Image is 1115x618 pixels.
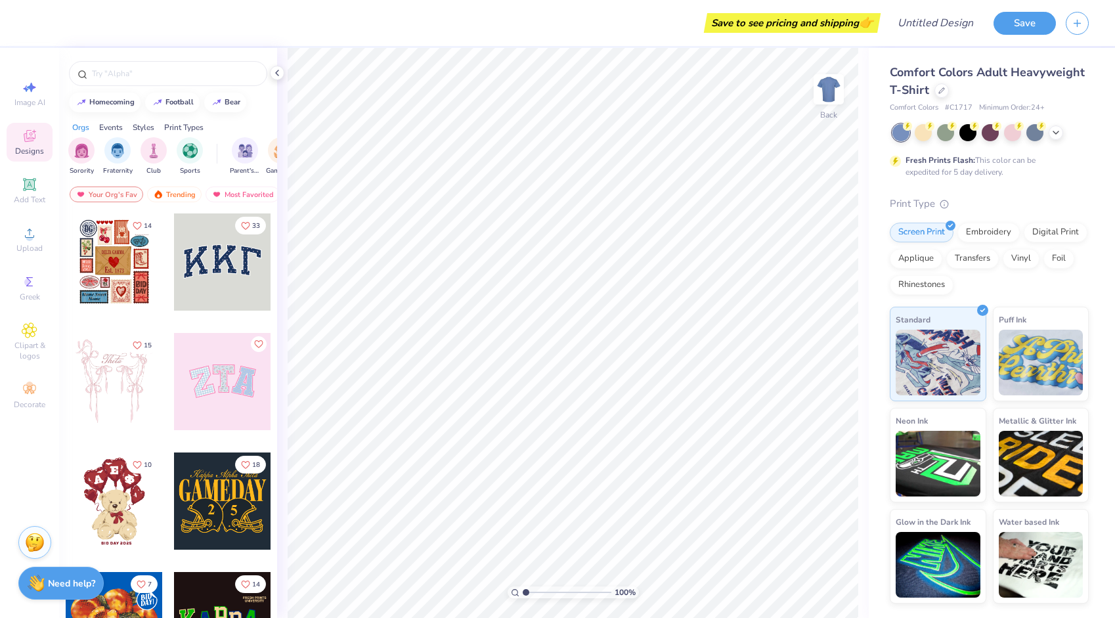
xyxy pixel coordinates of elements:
[103,137,133,176] button: filter button
[890,249,942,269] div: Applique
[14,97,45,108] span: Image AI
[999,532,1083,598] img: Water based Ink
[15,146,44,156] span: Designs
[235,575,266,593] button: Like
[103,166,133,176] span: Fraternity
[230,166,260,176] span: Parent's Weekend
[146,166,161,176] span: Club
[16,243,43,254] span: Upload
[999,330,1083,395] img: Puff Ink
[211,190,222,199] img: most_fav.gif
[820,109,837,121] div: Back
[945,102,973,114] span: # C1717
[7,340,53,361] span: Clipart & logos
[76,99,87,106] img: trend_line.gif
[177,137,203,176] div: filter for Sports
[68,137,95,176] div: filter for Sorority
[48,577,95,590] strong: Need help?
[89,99,135,106] div: homecoming
[152,99,163,106] img: trend_line.gif
[145,93,200,112] button: football
[890,196,1089,211] div: Print Type
[211,99,222,106] img: trend_line.gif
[183,143,198,158] img: Sports Image
[144,342,152,349] span: 15
[230,137,260,176] div: filter for Parent's Weekend
[1003,249,1039,269] div: Vinyl
[890,223,953,242] div: Screen Print
[141,137,167,176] div: filter for Club
[131,575,158,593] button: Like
[70,166,94,176] span: Sorority
[957,223,1020,242] div: Embroidery
[266,137,296,176] div: filter for Game Day
[615,586,636,598] span: 100 %
[68,137,95,176] button: filter button
[20,292,40,302] span: Greek
[906,154,1067,178] div: This color can be expedited for 5 day delivery.
[70,187,143,202] div: Your Org's Fav
[896,414,928,428] span: Neon Ink
[999,431,1083,497] img: Metallic & Glitter Ink
[896,330,980,395] img: Standard
[99,121,123,133] div: Events
[144,462,152,468] span: 10
[999,515,1059,529] span: Water based Ink
[890,275,953,295] div: Rhinestones
[177,137,203,176] button: filter button
[1024,223,1087,242] div: Digital Print
[225,99,240,106] div: bear
[896,313,930,326] span: Standard
[148,581,152,588] span: 7
[946,249,999,269] div: Transfers
[230,137,260,176] button: filter button
[127,336,158,354] button: Like
[238,143,253,158] img: Parent's Weekend Image
[133,121,154,133] div: Styles
[235,217,266,234] button: Like
[204,93,246,112] button: bear
[141,137,167,176] button: filter button
[91,67,259,80] input: Try "Alpha"
[72,121,89,133] div: Orgs
[887,10,984,36] input: Untitled Design
[890,102,938,114] span: Comfort Colors
[1043,249,1074,269] div: Foil
[999,313,1026,326] span: Puff Ink
[266,166,296,176] span: Game Day
[816,76,842,102] img: Back
[153,190,164,199] img: trending.gif
[896,532,980,598] img: Glow in the Dark Ink
[74,143,89,158] img: Sorority Image
[147,187,202,202] div: Trending
[164,121,204,133] div: Print Types
[994,12,1056,35] button: Save
[206,187,280,202] div: Most Favorited
[979,102,1045,114] span: Minimum Order: 24 +
[180,166,200,176] span: Sports
[14,399,45,410] span: Decorate
[707,13,877,33] div: Save to see pricing and shipping
[252,462,260,468] span: 18
[14,194,45,205] span: Add Text
[906,155,975,166] strong: Fresh Prints Flash:
[890,64,1085,98] span: Comfort Colors Adult Heavyweight T-Shirt
[252,223,260,229] span: 33
[103,137,133,176] div: filter for Fraternity
[235,456,266,474] button: Like
[274,143,289,158] img: Game Day Image
[127,456,158,474] button: Like
[146,143,161,158] img: Club Image
[896,515,971,529] span: Glow in the Dark Ink
[896,431,980,497] img: Neon Ink
[252,581,260,588] span: 14
[266,137,296,176] button: filter button
[76,190,86,199] img: most_fav.gif
[144,223,152,229] span: 14
[127,217,158,234] button: Like
[999,414,1076,428] span: Metallic & Glitter Ink
[165,99,194,106] div: football
[110,143,125,158] img: Fraternity Image
[69,93,141,112] button: homecoming
[251,336,267,352] button: Like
